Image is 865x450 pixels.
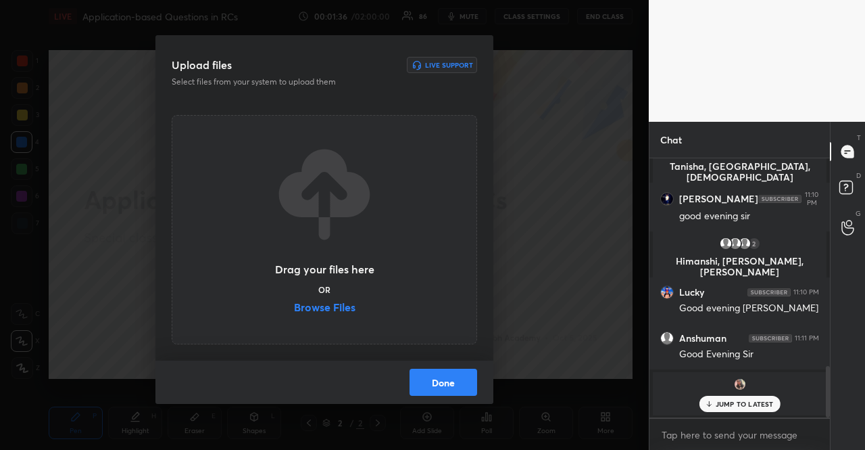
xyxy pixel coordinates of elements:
[856,208,861,219] p: G
[425,62,473,68] h6: Live Support
[738,395,764,408] span: joined
[649,122,693,158] p: Chat
[747,237,761,250] div: 2
[410,369,477,396] button: Done
[661,256,818,277] p: Himanshi, [PERSON_NAME], [PERSON_NAME]
[679,302,819,315] div: Good evening [PERSON_NAME]
[679,332,726,344] h6: Anshuman
[719,237,733,250] img: default.png
[857,133,861,143] p: T
[747,288,791,296] img: 4P8fHbbgJtejmAAAAAElFTkSuQmCC
[733,378,747,391] img: thumbnail.jpg
[856,171,861,181] p: D
[172,76,391,88] p: Select files from your system to upload them
[716,400,774,408] p: JUMP TO LATEST
[661,193,673,205] img: thumbnail.jpg
[679,348,819,361] div: Good Evening Sir
[758,195,801,203] img: 4P8fHbbgJtejmAAAAAElFTkSuQmCC
[795,334,819,342] div: 11:11 PM
[793,288,819,296] div: 11:10 PM
[661,161,818,183] p: Tanisha, [GEOGRAPHIC_DATA], [DEMOGRAPHIC_DATA]
[804,191,819,207] div: 11:10 PM
[679,210,819,223] div: good evening sir
[661,332,673,344] img: default.png
[679,193,758,205] h6: [PERSON_NAME]
[738,237,751,250] img: default.png
[172,57,232,73] h3: Upload files
[679,286,704,298] h6: Lucky
[661,286,673,298] img: thumbnail.jpg
[649,158,830,418] div: grid
[275,264,374,275] h3: Drag your files here
[728,237,742,250] img: default.png
[318,286,330,294] h5: OR
[749,334,792,342] img: 4P8fHbbgJtejmAAAAAElFTkSuQmCC
[661,397,818,407] p: Saroj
